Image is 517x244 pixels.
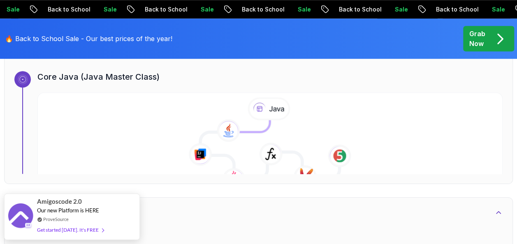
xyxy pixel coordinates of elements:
[469,29,485,48] p: Grab Now
[234,5,290,14] p: Back to School
[8,203,33,230] img: provesource social proof notification image
[14,227,503,240] h2: Spring Boot Crash Course
[137,5,192,14] p: Back to School
[387,5,413,14] p: Sale
[37,225,104,235] div: Get started [DATE]. It's FREE
[484,5,510,14] p: Sale
[37,71,503,83] h3: Core Java (Java Master Class)
[37,197,82,206] span: Amigoscode 2.0
[37,207,99,214] span: Our new Platform is HERE
[95,5,122,14] p: Sale
[5,34,172,44] p: 🔥 Back to School Sale - Our best prices of the year!
[43,216,69,223] a: ProveSource
[39,5,95,14] p: Back to School
[331,5,387,14] p: Back to School
[290,5,316,14] p: Sale
[428,5,484,14] p: Back to School
[192,5,219,14] p: Sale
